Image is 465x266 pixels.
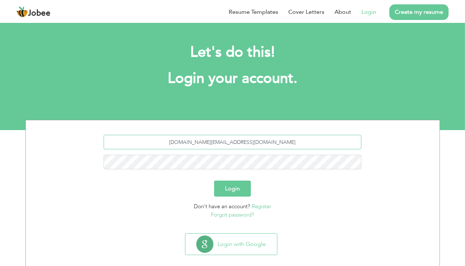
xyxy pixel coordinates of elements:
a: About [334,8,351,16]
span: Don't have an account? [194,203,250,210]
a: Register [252,203,271,210]
a: Resume Templates [229,8,278,16]
button: Login [214,181,251,197]
a: Login [361,8,376,16]
a: Cover Letters [288,8,324,16]
a: Create my resume [389,4,449,20]
h1: Login your account. [36,69,429,88]
button: Login with Google [185,234,277,255]
span: Jobee [28,9,51,17]
img: jobee.io [16,6,28,18]
a: Jobee [16,6,51,18]
input: Email [104,135,361,149]
h2: Let's do this! [36,43,429,62]
a: Forgot password? [211,211,254,218]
